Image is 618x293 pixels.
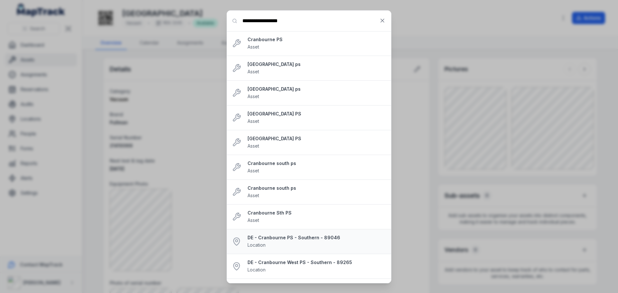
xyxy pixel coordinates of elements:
[248,86,386,92] strong: [GEOGRAPHIC_DATA] ps
[248,118,259,124] span: Asset
[248,111,386,117] strong: [GEOGRAPHIC_DATA] PS
[248,135,386,150] a: [GEOGRAPHIC_DATA] PSAsset
[248,185,386,199] a: Cranbourne south psAsset
[248,267,266,272] span: Location
[248,143,259,149] span: Asset
[248,259,386,273] a: DE - Cranbourne West PS - Southern - 89265Location
[248,36,386,50] a: Cranbourne PSAsset
[248,94,259,99] span: Asset
[248,242,266,248] span: Location
[248,160,386,174] a: Cranbourne south psAsset
[248,210,386,216] strong: Cranbourne Sth PS
[248,111,386,125] a: [GEOGRAPHIC_DATA] PSAsset
[248,69,259,74] span: Asset
[248,61,386,68] strong: [GEOGRAPHIC_DATA] ps
[248,168,259,173] span: Asset
[248,185,386,191] strong: Cranbourne south ps
[248,210,386,224] a: Cranbourne Sth PSAsset
[248,234,386,249] a: DE - Cranbourne PS - Southern - 89046Location
[248,86,386,100] a: [GEOGRAPHIC_DATA] psAsset
[248,217,259,223] span: Asset
[248,259,386,266] strong: DE - Cranbourne West PS - Southern - 89265
[248,36,386,43] strong: Cranbourne PS
[248,193,259,198] span: Asset
[248,234,386,241] strong: DE - Cranbourne PS - Southern - 89046
[248,44,259,50] span: Asset
[248,135,386,142] strong: [GEOGRAPHIC_DATA] PS
[248,61,386,75] a: [GEOGRAPHIC_DATA] psAsset
[248,160,386,167] strong: Cranbourne south ps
